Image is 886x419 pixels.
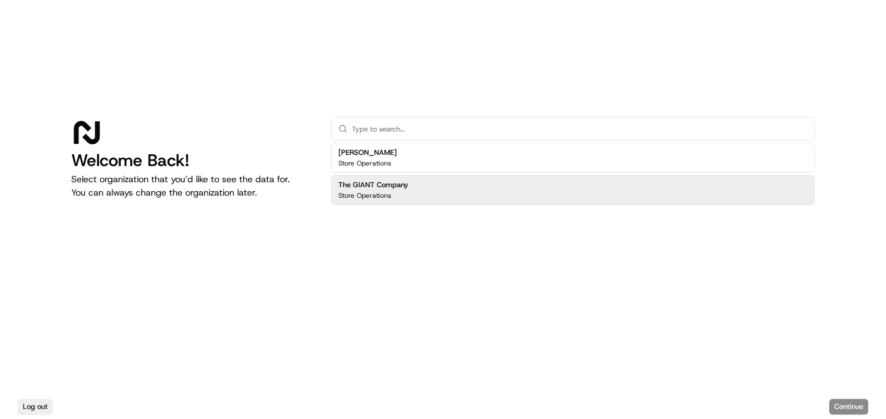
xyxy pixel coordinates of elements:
[338,148,397,158] h2: [PERSON_NAME]
[338,191,391,200] p: Store Operations
[71,173,313,199] p: Select organization that you’d like to see the data for. You can always change the organization l...
[338,180,408,190] h2: The GIANT Company
[338,159,391,168] p: Store Operations
[352,118,808,140] input: Type to search...
[71,150,313,170] h1: Welcome Back!
[18,399,53,415] button: Log out
[331,140,815,207] div: Suggestions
